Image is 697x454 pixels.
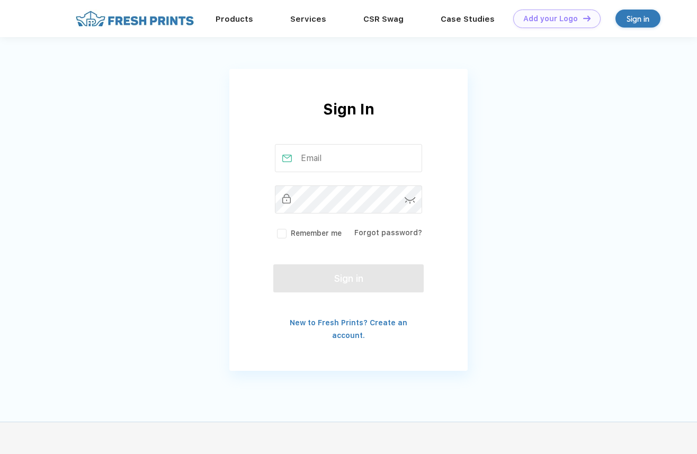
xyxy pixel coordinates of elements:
[627,13,649,25] div: Sign in
[275,144,423,172] input: Email
[354,228,422,237] a: Forgot password?
[275,228,342,239] label: Remember me
[282,155,292,162] img: email_active.svg
[273,264,424,292] button: Sign in
[216,14,253,24] a: Products
[229,98,468,144] div: Sign In
[282,194,291,203] img: password_inactive.svg
[583,15,591,21] img: DT
[405,197,416,204] img: password-icon.svg
[523,14,578,23] div: Add your Logo
[290,318,407,340] a: New to Fresh Prints? Create an account.
[73,10,197,28] img: fo%20logo%202.webp
[615,10,660,28] a: Sign in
